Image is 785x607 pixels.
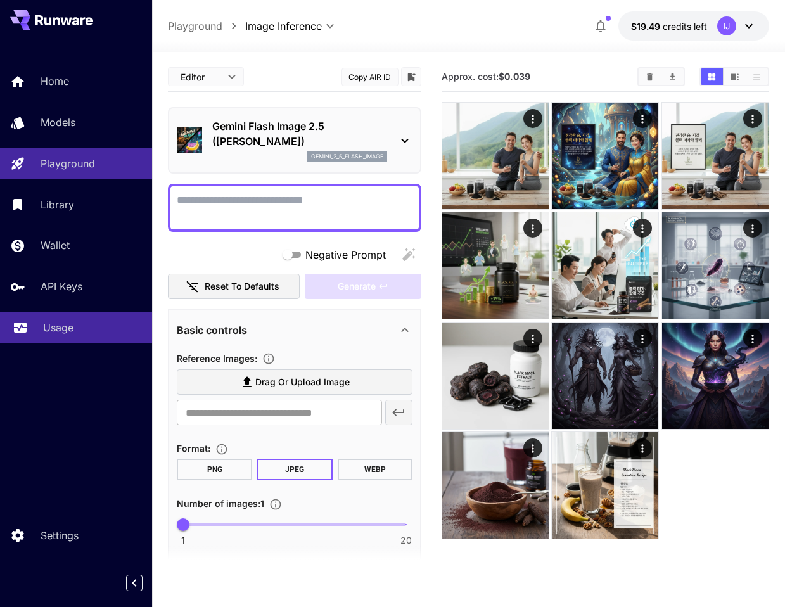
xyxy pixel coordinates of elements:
a: Playground [168,18,222,34]
span: Drag or upload image [255,374,349,390]
div: Gemini Flash Image 2.5 ([PERSON_NAME])gemini_2_5_flash_image [177,113,412,167]
div: Collapse sidebar [136,572,152,594]
div: Actions [634,329,653,348]
div: Actions [743,329,762,348]
button: Choose the file format for the output image. [210,443,233,456]
p: gemini_2_5_flash_image [311,152,383,161]
div: $19.4895 [631,20,707,33]
nav: breadcrumb [168,18,245,34]
button: Download All [661,68,684,85]
p: Gemini Flash Image 2.5 ([PERSON_NAME]) [212,118,387,149]
button: Show media in grid view [701,68,723,85]
img: HGxYcTtLb9RuBJx7Yn9QIrcdJrQM93V+bCp8pJbLG8dKHt3CYknykUVH1PtySHbb1ybeNy5P69TNLbaVBVa951fgE60ygabLd... [442,432,549,539]
div: Show media in grid viewShow media in video viewShow media in list view [699,67,769,86]
img: rWAipgw4ioPcv0JATAVgWmXUVeGCCjnz6dk3YCAZMTCNmqluFKNEE7AAA [552,103,658,209]
p: Library [41,197,74,212]
div: IJ [717,16,736,35]
b: $0.039 [499,71,530,82]
div: Actions [743,219,762,238]
div: Basic controls [177,315,412,345]
div: Actions [743,109,762,128]
p: Basic controls [177,323,247,338]
button: Copy AIR ID [341,68,398,86]
span: 1 [181,534,185,547]
button: Show media in video view [724,68,746,85]
span: Editor [181,70,220,84]
button: Collapse sidebar [126,575,143,591]
span: Number of images : 1 [177,498,264,509]
div: Actions [634,219,653,238]
div: Actions [523,219,542,238]
span: Approx. cost: [442,71,530,82]
img: axzgzp3eu29aCZj57G6KnjLBbfpN8GIl2+cVIG9SeOVsIgAcukmvy+s8SgS2ajsNboc6pUOlzFO73OUo5YWFMKDyLPlAFWnaM... [552,323,658,429]
button: Specify how many images to generate in a single request. Each image generation will be charged se... [264,498,287,511]
span: Image Inference [245,18,322,34]
img: zXcKQRb7wA [662,323,769,429]
div: Actions [523,329,542,348]
div: Clear AllDownload All [637,67,685,86]
img: gS36C3cDQSLsPIKKZqBNogpvBEyPQS+8eUUL2itJFEQRtJE3RKESCQFN58wLSnrbusUu7IpcINfQyVwTZyOcv3d3Dkuds35w0... [552,212,658,319]
button: Upload a reference image to guide the result. This is needed for Image-to-Image or Inpainting. Su... [257,352,280,365]
div: Actions [523,109,542,128]
button: PNG [177,459,252,480]
label: Drag or upload image [177,369,412,395]
span: Format : [177,443,210,454]
button: $19.4895IJ [618,11,769,41]
p: Models [41,115,75,130]
span: 20 [400,534,412,547]
button: JPEG [257,459,333,480]
span: $19.49 [631,21,663,32]
img: YpYeTP1490NrW0Nm6HuC7+jQxk3xJV82jtm01o8bGwAbIhjsTycgAAAAA= [442,212,549,319]
p: API Keys [41,279,82,294]
button: Show media in list view [746,68,768,85]
img: 5Y4mQrIldszMMWrAjEdpvAjGOkd78akYjF65CQvghvvSglH6hKa9rwAAAA== [552,432,658,539]
p: Usage [43,320,73,335]
span: credits left [663,21,707,32]
p: Playground [41,156,95,171]
p: Wallet [41,238,70,253]
div: Actions [523,438,542,457]
button: Clear All [639,68,661,85]
button: Reset to defaults [168,274,300,300]
div: Actions [634,109,653,128]
img: 5F1tAAAAAAAAAoAAhEUEqxTTRgAAAAAAAAAABDQAAAAJF4rrQAA0dAAAAABGV0IySAEwwAABA42ESEgURpgAx+SnQAFBQAAAA... [442,323,549,429]
p: Settings [41,528,79,543]
img: 9em5THpyMK4q+FO9Oxz1xDLoUKKJQkcKodYEKYEL+UEAAAA= [662,103,769,209]
img: NfMXo1PdqqcpAlUAAAA= [442,103,549,209]
p: Home [41,73,69,89]
span: Reference Images : [177,353,257,364]
span: Negative Prompt [305,247,386,262]
div: Actions [634,438,653,457]
button: Add to library [405,69,417,84]
img: SiwmDnq5wDy3wHAh7HmIlGUz8fIrllXkqSVLVm87L3jigAAA [662,212,769,319]
button: WEBP [337,459,412,480]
